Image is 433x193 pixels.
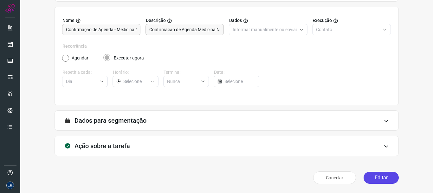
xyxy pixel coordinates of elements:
img: Logo [5,4,15,13]
input: Selecione [66,76,97,87]
h3: Ação sobre a tarefa [74,142,130,150]
input: Selecione o tipo de envio [233,24,297,35]
label: Executar agora [114,55,144,61]
label: Recorrência [62,43,391,50]
label: Termina: [164,69,209,76]
span: Execução [313,17,332,24]
input: Selecione [123,76,147,87]
button: Cancelar [313,171,356,184]
label: Agendar [72,55,88,61]
input: Selecione o tipo de envio [316,24,380,35]
input: Selecione [167,76,198,87]
span: Descrição [146,17,166,24]
button: Editar [364,172,399,184]
span: Nome [62,17,74,24]
input: Selecione [224,76,255,87]
label: Repetir a cada: [62,69,108,76]
input: Digite o nome para a sua tarefa. [66,24,137,35]
span: Dados [229,17,242,24]
label: Horário: [113,69,158,76]
label: Data: [214,69,259,76]
input: Forneça uma breve descrição da sua tarefa. [149,24,220,35]
h3: Dados para segmentação [74,117,146,124]
img: d06bdf07e729e349525d8f0de7f5f473.png [6,182,14,189]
